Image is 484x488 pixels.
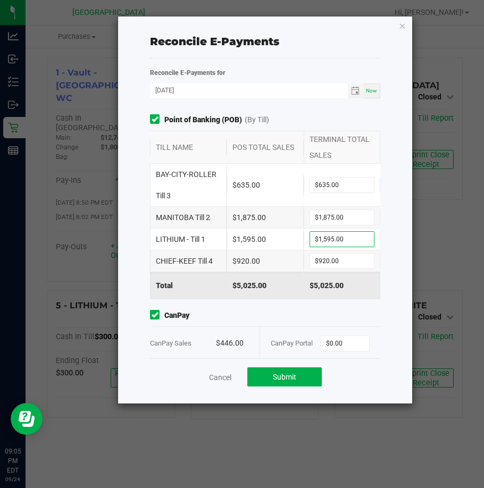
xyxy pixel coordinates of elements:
[150,33,380,49] div: Reconcile E-Payments
[150,207,227,228] div: MANITOBA Till 2
[227,174,303,196] div: $635.00
[150,83,348,97] input: Date
[150,139,227,155] div: TILL NAME
[227,139,303,155] div: POS TOTAL SALES
[271,339,313,347] span: CanPay Portal
[247,367,322,386] button: Submit
[11,403,43,435] iframe: Resource center
[304,131,380,163] div: TERMINAL TOTAL SALES
[366,88,377,94] span: Now
[150,310,164,321] form-toggle: Include in reconciliation
[150,250,227,272] div: CHIEF-KEEF Till 4
[209,372,231,383] a: Cancel
[227,250,303,272] div: $920.00
[164,310,189,321] strong: CanPay
[164,114,242,125] strong: Point of Banking (POB)
[216,327,249,359] div: $446.00
[150,164,227,206] div: BAY-CITY-ROLLER Till 3
[245,114,269,125] span: (By Till)
[150,229,227,250] div: LITHIUM - Till 1
[304,272,380,299] div: $5,025.00
[227,229,303,250] div: $1,595.00
[273,373,296,381] span: Submit
[150,339,191,347] span: CanPay Sales
[150,272,227,299] div: Total
[348,83,363,98] span: Toggle calendar
[227,207,303,228] div: $1,875.00
[150,114,164,125] form-toggle: Include in reconciliation
[227,272,303,299] div: $5,025.00
[150,69,226,77] strong: Reconcile E-Payments for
